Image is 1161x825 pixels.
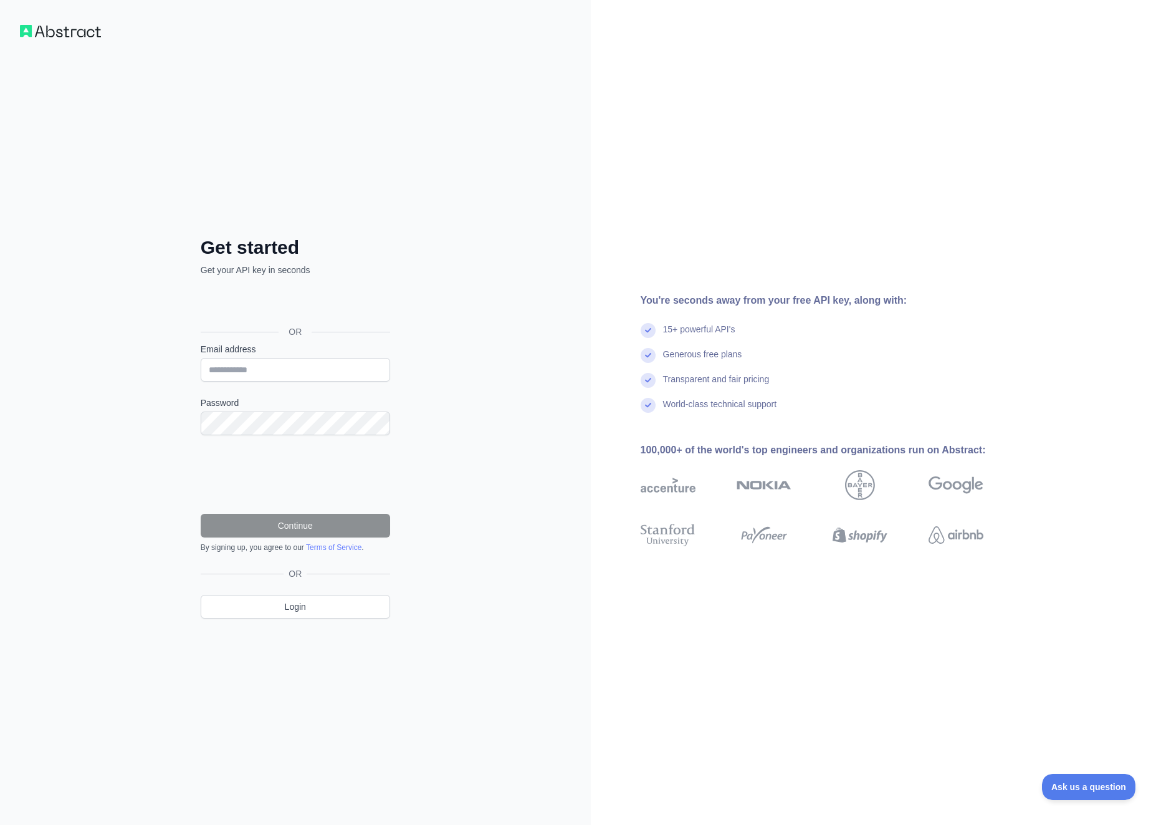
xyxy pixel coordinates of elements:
[641,398,656,413] img: check mark
[641,443,1023,458] div: 100,000+ of the world's top engineers and organizations run on Abstract:
[279,326,312,338] span: OR
[201,450,390,499] iframe: reCAPTCHA
[306,543,361,552] a: Terms of Service
[201,543,390,552] div: By signing up, you agree to our .
[201,397,390,409] label: Password
[641,323,656,338] img: check mark
[845,470,875,500] img: bayer
[284,567,307,580] span: OR
[663,398,777,423] div: World-class technical support
[194,290,394,317] iframe: Pulsante Accedi con Google
[929,521,983,549] img: airbnb
[641,348,656,363] img: check mark
[833,521,887,549] img: shopify
[737,470,791,500] img: nokia
[929,470,983,500] img: google
[641,293,1023,308] div: You're seconds away from your free API key, along with:
[20,25,101,37] img: Workflow
[663,373,770,398] div: Transparent and fair pricing
[663,348,742,373] div: Generous free plans
[641,373,656,388] img: check mark
[663,323,735,348] div: 15+ powerful API's
[201,264,390,276] p: Get your API key in seconds
[641,521,695,549] img: stanford university
[641,470,695,500] img: accenture
[201,514,390,538] button: Continue
[201,236,390,259] h2: Get started
[1042,774,1136,800] iframe: Toggle Customer Support
[201,343,390,355] label: Email address
[737,521,791,549] img: payoneer
[201,595,390,619] a: Login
